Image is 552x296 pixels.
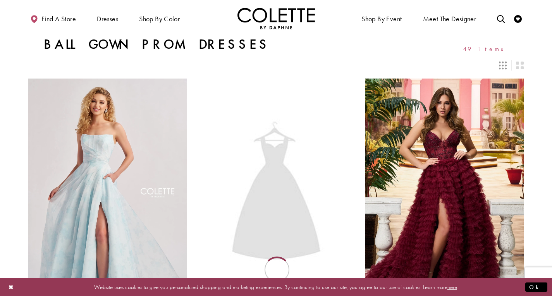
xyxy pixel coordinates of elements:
[495,8,507,29] a: Toggle search
[423,15,476,23] span: Meet the designer
[359,8,404,29] span: Shop By Event
[97,15,118,23] span: Dresses
[5,280,18,294] button: Close Dialog
[44,37,270,52] h1: Ball Gown Prom Dresses
[516,62,524,69] span: Switch layout to 2 columns
[24,57,529,74] div: Layout Controls
[447,283,457,291] a: here
[139,15,180,23] span: Shop by color
[463,46,509,52] span: 49 items
[512,8,524,29] a: Check Wishlist
[95,8,120,29] span: Dresses
[56,282,496,292] p: Website uses cookies to give you personalized shopping and marketing experiences. By continuing t...
[237,8,315,29] img: Colette by Daphne
[137,8,182,29] span: Shop by color
[237,8,315,29] a: Visit Home Page
[525,282,547,292] button: Submit Dialog
[41,15,76,23] span: Find a store
[421,8,478,29] a: Meet the designer
[28,8,78,29] a: Find a store
[361,15,402,23] span: Shop By Event
[499,62,507,69] span: Switch layout to 3 columns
